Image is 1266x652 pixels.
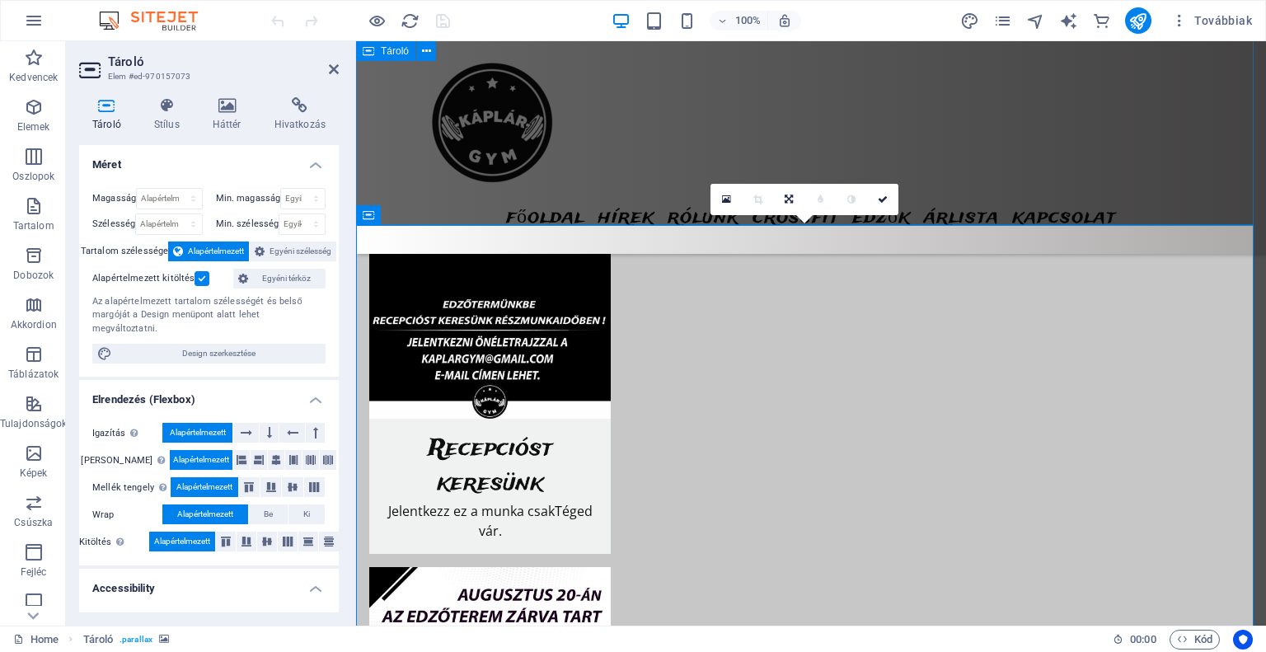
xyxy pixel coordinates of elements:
button: pages [993,11,1013,30]
label: Szélesség [92,219,135,228]
button: Alapértelmezett [171,477,237,497]
span: Alapértelmezett [188,242,244,261]
button: Egyéni térköz [233,269,326,288]
span: Egyéni szélesség [270,242,331,261]
button: commerce [1092,11,1112,30]
p: Táblázatok [8,368,59,381]
h4: Stílus [141,97,199,132]
p: Kedvencek [9,71,58,84]
p: Tartalom [13,219,54,232]
h4: Háttér [199,97,261,132]
span: 00 00 [1130,630,1156,650]
a: Válasszon fájlokat a fájlkezelőből, a szabadon elérhető képek közül, vagy töltsön fel fájlokat [710,184,742,215]
img: Editor Logo [95,11,218,30]
span: Alapértelmezett [173,450,229,470]
button: design [960,11,980,30]
label: Wrap [92,505,162,525]
p: Fejléc [21,565,47,579]
button: publish [1125,7,1151,34]
span: Alapértelmezett [177,504,233,524]
button: Usercentrics [1233,630,1253,650]
a: Szürkeskála [836,184,867,215]
span: Alapértelmezett [154,532,210,551]
button: Design szerkesztése [92,344,326,364]
nav: breadcrumb [83,630,170,650]
span: Tároló [381,46,409,56]
span: Ki [303,504,310,524]
i: Tervezés (Ctrl+Alt+Y) [960,12,979,30]
button: Alapértelmezett [162,504,248,524]
a: Orientáció váltása [773,184,804,215]
label: [PERSON_NAME] [81,451,169,471]
label: Alapértelmezett kitöltés [92,269,195,288]
i: Ez az elem hátteret tartalmaz [159,635,169,644]
button: Alapértelmezett [168,242,249,261]
div: Az alapértelmezett tartalom szélességét és belső margóját a Design menüpont alatt lehet megváltoz... [92,295,326,336]
span: Alapértelmezett [170,423,226,443]
span: Egyéni térköz [253,269,321,288]
span: Továbbiak [1171,12,1252,29]
button: Továbbiak [1165,7,1259,34]
i: Navigátor [1026,12,1045,30]
h4: Méret [79,145,339,175]
h6: 100% [734,11,761,30]
a: Kattintson a kijelölés megszüntetéséhez. Dupla kattintás az oldalak megnyitásához [13,630,59,650]
h6: Munkamenet idő [1113,630,1156,650]
label: Magasság [92,194,136,203]
span: Kód [1177,630,1212,650]
p: Csúszka [14,516,53,529]
label: Tartalom szélessége [81,242,169,261]
button: navigator [1026,11,1046,30]
button: Alapértelmezett [149,532,215,551]
button: Egyéni szélesség [250,242,336,261]
span: Alapértelmezett [176,477,232,497]
i: Közzététel [1128,12,1147,30]
button: reload [400,11,420,30]
span: : [1142,633,1144,645]
label: Mellék tengely [92,478,171,498]
h4: Elrendezés (Flexbox) [79,380,339,410]
p: Oszlopok [12,170,54,183]
i: Weboldal újratöltése [401,12,420,30]
button: Alapértelmezett [170,450,232,470]
p: Képek [20,467,48,480]
span: Be [264,504,273,524]
h4: Accessibility [79,569,339,598]
p: Dobozok [13,269,54,282]
button: Kattintson ide az előnézeti módból való kilépéshez és a szerkesztés folytatásához [367,11,387,30]
i: AI Writer [1059,12,1078,30]
button: Kód [1170,630,1220,650]
p: Elemek [17,120,50,134]
p: Akkordion [11,318,57,331]
button: Alapértelmezett [162,423,232,443]
span: . parallax [120,630,152,650]
i: Kereskedelem [1092,12,1111,30]
button: text_generator [1059,11,1079,30]
span: Kattintson a kijelöléshez. Dupla kattintás az szerkesztéshez [83,630,114,650]
a: Elmosás [804,184,836,215]
label: Kitöltés [79,532,149,552]
label: Igazítás [92,424,162,443]
label: Min. magasság [216,194,281,203]
i: Oldalak (Ctrl+Alt+S) [993,12,1012,30]
button: Be [249,504,288,524]
button: 100% [710,11,768,30]
label: Min. szélesség [216,219,279,228]
h2: Tároló [108,54,339,69]
h4: Hivatkozás [261,97,339,132]
h3: Elem #ed-970157073 [108,69,306,84]
a: Vágási mód [742,184,773,215]
span: Design szerkesztése [117,344,321,364]
a: Megerősítés ( Ctrl ⏎ ) [867,184,898,215]
h4: Tároló [79,97,141,132]
i: Átméretezés esetén automatikusan beállítja a nagyítási szintet a választott eszköznek megfelelően. [777,13,792,28]
button: Ki [288,504,325,524]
